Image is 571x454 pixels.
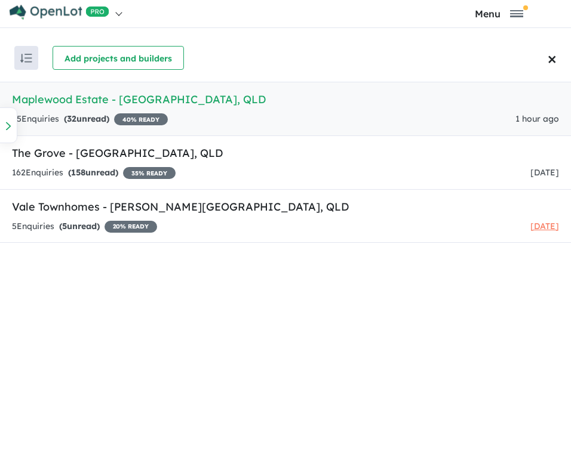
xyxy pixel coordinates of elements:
span: 158 [71,167,85,178]
span: × [548,43,557,73]
span: 5 [62,221,67,231]
img: Openlot PRO Logo White [10,5,109,20]
span: 40 % READY [114,113,168,125]
div: 95 Enquir ies [12,112,168,126]
strong: ( unread) [64,113,109,124]
span: 20 % READY [105,221,157,233]
span: 35 % READY [123,167,176,179]
span: [DATE] [530,221,559,231]
span: [DATE] [530,167,559,178]
button: Toggle navigation [430,8,569,19]
div: 162 Enquir ies [12,166,176,180]
h5: The Grove - [GEOGRAPHIC_DATA] , QLD [12,145,559,161]
div: 5 Enquir ies [12,220,157,234]
span: 1 hour ago [515,113,559,124]
strong: ( unread) [59,221,100,231]
span: 32 [67,113,76,124]
img: sort.svg [20,54,32,63]
strong: ( unread) [68,167,118,178]
button: Close [544,34,571,82]
h5: Vale Townhomes - [PERSON_NAME][GEOGRAPHIC_DATA] , QLD [12,199,559,215]
button: Add projects and builders [53,46,184,70]
h5: Maplewood Estate - [GEOGRAPHIC_DATA] , QLD [12,91,559,107]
